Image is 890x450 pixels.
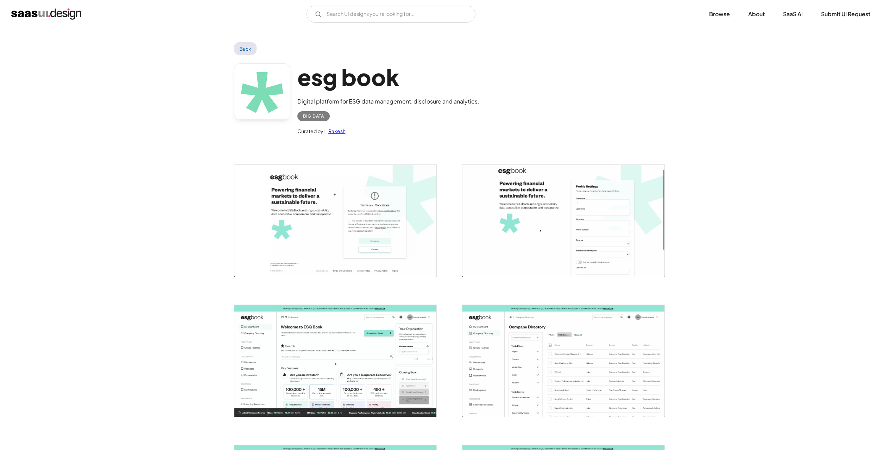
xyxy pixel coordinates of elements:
img: 641e841471c8e5e7d469bc06_ESG%20Book%20-%20Login%20Terms%20and%20Conditions.png [234,165,436,277]
a: Back [234,42,257,55]
a: home [11,8,81,20]
div: Big Data [303,112,324,120]
a: Rakesh [325,127,346,135]
div: Curated by: [297,127,325,135]
a: Browse [701,6,738,22]
form: Email Form [307,6,475,23]
a: SaaS Ai [775,6,811,22]
a: open lightbox [234,165,436,277]
a: open lightbox [462,165,664,277]
img: 641e8414daa97c169f7a0369_ESG%20Book%20-%20Company%20Directory.png [462,305,664,417]
h1: esg book [297,63,479,90]
input: Search UI designs you're looking for... [307,6,475,23]
a: open lightbox [234,305,436,417]
a: open lightbox [462,305,664,417]
img: 641e841467c6993ddfda5510_ESG%20Book%20-%20Welcome.png [234,305,436,417]
a: Submit UI Request [813,6,879,22]
div: Digital platform for ESG data management, disclosure and analytics. [297,97,479,106]
a: About [740,6,773,22]
img: 641e84140bbd0ac762efbee5_ESG%20Book%20-%20Profile%20Settings.png [462,165,664,277]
